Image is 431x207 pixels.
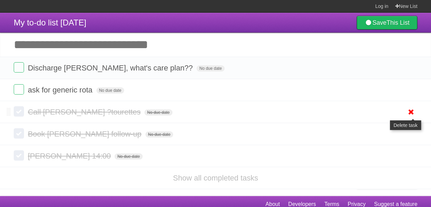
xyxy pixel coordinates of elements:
[144,109,172,116] span: No due date
[115,153,142,160] span: No due date
[28,108,142,116] span: Call [PERSON_NAME] ?tourettes
[357,16,417,30] a: SaveThis List
[14,106,24,117] label: Done
[196,65,224,72] span: No due date
[14,128,24,139] label: Done
[173,174,258,182] a: Show all completed tasks
[14,150,24,161] label: Done
[14,62,24,73] label: Done
[28,130,143,138] span: Book [PERSON_NAME] follow-up
[96,87,124,94] span: No due date
[28,64,194,72] span: Discharge [PERSON_NAME], what's care plan??
[145,131,173,138] span: No due date
[28,152,112,160] span: [PERSON_NAME] 14:00
[14,84,24,95] label: Done
[14,18,86,27] span: My to-do list [DATE]
[386,19,409,26] b: This List
[28,86,94,94] span: ask for generic rota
